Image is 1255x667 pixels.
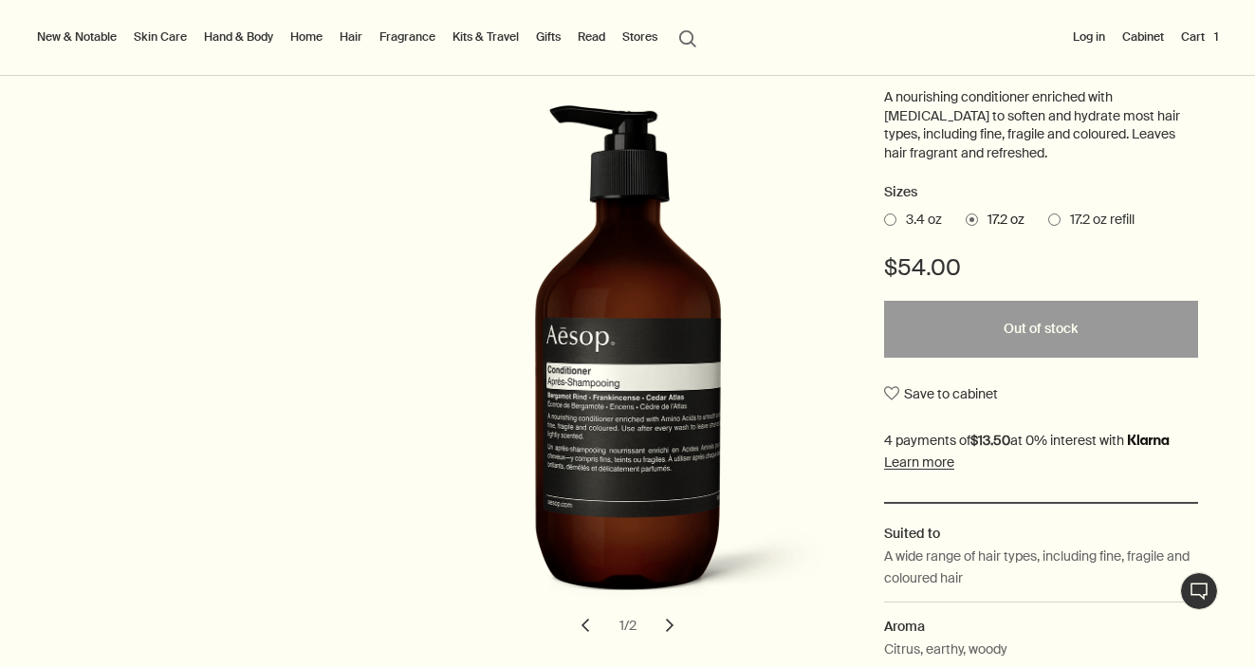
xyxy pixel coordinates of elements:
[978,211,1024,230] span: 17.2 oz
[884,181,1198,204] h2: Sizes
[1180,572,1218,610] button: Live Assistance
[1177,26,1222,48] button: Cart1
[884,301,1198,358] button: Out of stock - $54.00
[884,252,961,283] span: $54.00
[1118,26,1168,48] a: Cabinet
[884,546,1198,588] p: A wide range of hair types, including fine, fragile and coloured hair
[884,377,998,411] button: Save to cabinet
[449,26,523,48] a: Kits & Travel
[200,26,277,48] a: Hand & Body
[419,105,837,622] img: Conditioner in a large, dark-brown bottle with a black pump.
[336,26,366,48] a: Hair
[286,26,326,48] a: Home
[884,88,1198,162] p: A nourishing conditioner enriched with [MEDICAL_DATA] to soften and hydrate most hair types, incl...
[671,19,705,55] button: Open search
[532,26,564,48] a: Gifts
[649,604,691,646] button: next slide
[896,211,942,230] span: 3.4 oz
[884,639,1007,659] p: Citrus, earthy, woody
[884,523,1198,544] h2: Suited to
[618,26,661,48] button: Stores
[884,616,1198,637] h2: Aroma
[376,26,439,48] a: Fragrance
[425,105,842,622] img: Back of Conditioner in a large, dark-brown bottle with a black pump.
[130,26,191,48] a: Skin Care
[33,26,120,48] button: New & Notable
[564,604,606,646] button: previous slide
[1069,26,1109,48] button: Log in
[418,105,837,646] div: Conditioner
[574,26,609,48] a: Read
[1061,211,1135,230] span: 17.2 oz refill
